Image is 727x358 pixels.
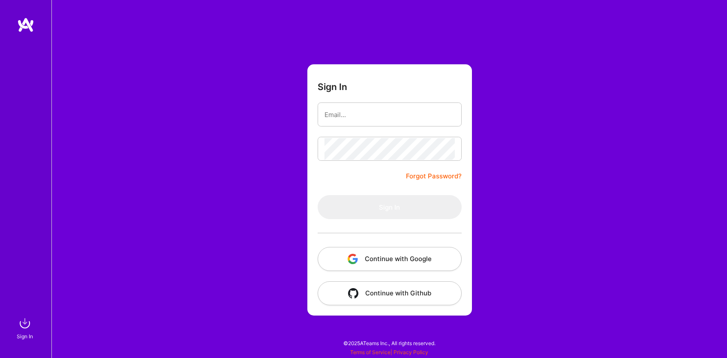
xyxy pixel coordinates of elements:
[394,349,428,355] a: Privacy Policy
[406,171,462,181] a: Forgot Password?
[17,332,33,341] div: Sign In
[318,247,462,271] button: Continue with Google
[348,254,358,264] img: icon
[51,332,727,354] div: © 2025 ATeams Inc., All rights reserved.
[318,195,462,219] button: Sign In
[318,281,462,305] button: Continue with Github
[18,315,33,341] a: sign inSign In
[324,104,455,126] input: Email...
[350,349,428,355] span: |
[16,315,33,332] img: sign in
[350,349,391,355] a: Terms of Service
[318,81,347,92] h3: Sign In
[348,288,358,298] img: icon
[17,17,34,33] img: logo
